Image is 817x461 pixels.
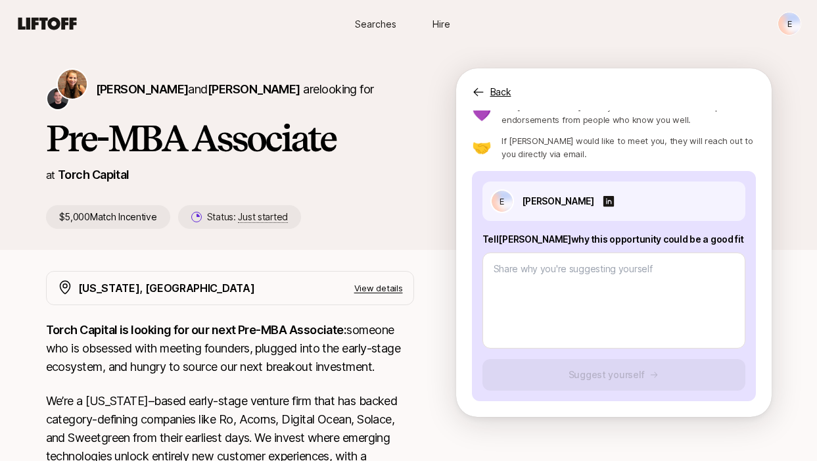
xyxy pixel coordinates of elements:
p: 🤝 [472,139,492,155]
p: at [46,166,55,183]
span: [PERSON_NAME] [208,82,300,96]
p: Tell [PERSON_NAME] why this opportunity could be a good fit [482,231,745,247]
p: E [500,193,504,209]
p: [PERSON_NAME] [522,193,594,209]
img: Christopher Harper [47,88,68,109]
span: Hire [432,17,450,31]
span: Searches [355,17,396,31]
p: E [787,16,792,32]
p: $5,000 Match Incentive [46,205,170,229]
strong: Torch Capital is looking for our next Pre-MBA Associate: [46,323,347,337]
p: Let [PERSON_NAME] know you’re interested and then pull in endorsements from people who know you w... [502,100,755,126]
p: someone who is obsessed with meeting founders, plugged into the early-stage ecosystem, and hungry... [46,321,414,376]
span: Just started [238,211,288,223]
p: [US_STATE], [GEOGRAPHIC_DATA] [78,279,255,297]
a: Hire [409,12,475,36]
span: and [188,82,300,96]
a: Torch Capital [58,168,129,182]
p: View details [354,281,403,295]
p: 💜 [472,105,492,121]
p: Back [490,84,511,100]
button: E [778,12,801,36]
p: If [PERSON_NAME] would like to meet you, they will reach out to you directly via email. [502,134,755,160]
p: Status: [207,209,288,225]
span: [PERSON_NAME] [96,82,189,96]
img: Katie Reiner [58,70,87,99]
h1: Pre-MBA Associate [46,118,414,158]
a: Searches [343,12,409,36]
p: are looking for [96,80,374,99]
